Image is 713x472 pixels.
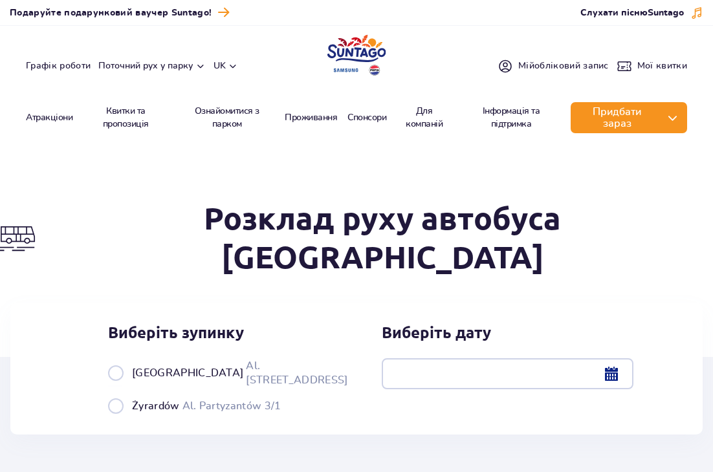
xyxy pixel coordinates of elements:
[518,59,609,72] span: Мій обліковий запис
[10,6,212,19] span: Подаруйте подарунковий ваучер Suntago!
[327,32,386,74] a: Park of Poland
[347,102,386,133] a: Спонсори
[285,102,337,133] a: Проживання
[26,59,91,72] a: Графік роботи
[571,102,687,133] button: Придбати зараз
[580,6,703,19] button: Слухати піснюSuntago
[108,323,347,343] h3: Виберіть зупинку
[108,358,347,387] label: Al. [STREET_ADDRESS]
[83,102,169,133] a: Квитки та пропозиція
[580,6,684,19] span: Слухати пісню
[462,102,560,133] a: Інформація та підтримка
[98,61,206,71] button: Поточний рух у парку
[179,102,274,133] a: Ознайомитися з парком
[382,323,633,343] h3: Виберіть дату
[617,58,687,74] a: Мої квитки
[10,4,230,21] a: Подаруйте подарунковий ваучер Suntago!
[498,58,609,74] a: Мійобліковий запис
[648,8,684,17] span: Suntago
[26,102,72,133] a: Атракціони
[578,106,657,130] span: Придбати зараз
[637,59,687,72] span: Мої квитки
[132,399,180,413] span: Żyrardów
[108,398,347,414] label: Al. Partyzantów 3/1
[132,366,243,380] span: [GEOGRAPHIC_DATA]
[214,59,238,72] button: uk
[397,102,452,133] a: Для компаній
